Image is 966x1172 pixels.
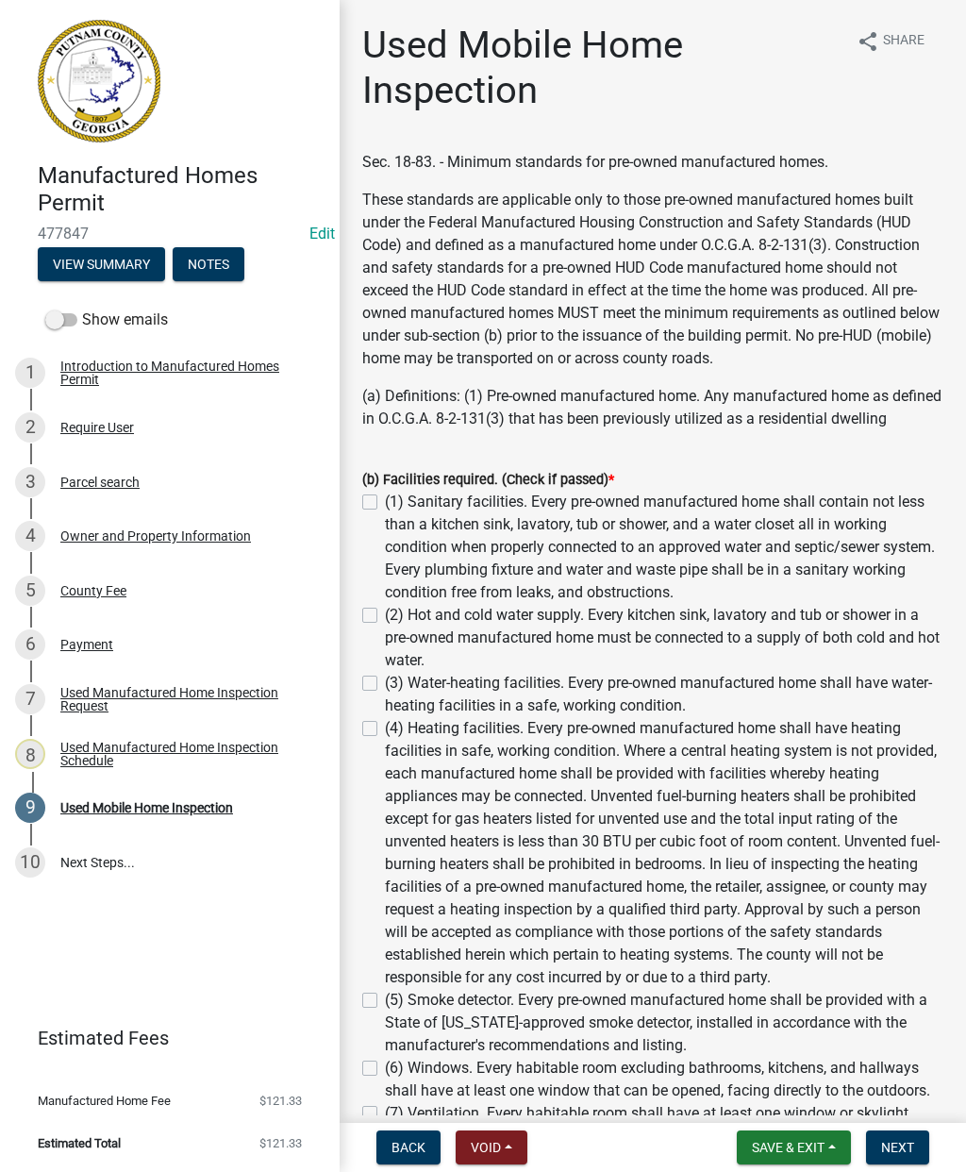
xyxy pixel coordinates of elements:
[881,1140,914,1155] span: Next
[385,672,943,717] label: (3) Water-heating facilities. Every pre-owned manufactured home shall have water-heating faciliti...
[857,30,879,53] i: share
[15,629,45,660] div: 6
[38,258,165,273] wm-modal-confirm: Summary
[60,584,126,597] div: County Fee
[38,1095,171,1107] span: Manufactured Home Fee
[376,1130,441,1164] button: Back
[752,1140,824,1155] span: Save & Exit
[60,529,251,543] div: Owner and Property Information
[385,1102,943,1147] label: (7) Ventilation. Every habitable room shall have at least one window or skylight which can be ope...
[45,309,168,331] label: Show emails
[60,421,134,434] div: Require User
[362,474,614,487] label: (b) Facilities required. (Check if passed)
[173,247,244,281] button: Notes
[60,638,113,651] div: Payment
[866,1130,929,1164] button: Next
[15,684,45,714] div: 7
[883,30,924,53] span: Share
[15,521,45,551] div: 4
[385,717,943,989] label: (4) Heating facilities. Every pre-owned manufactured home shall have heating facilities in safe, ...
[15,467,45,497] div: 3
[362,385,943,430] p: (a) Definitions: (1) Pre-owned manufactured home. Any manufactured home as defined in O.C.G.A. 8-...
[38,20,160,142] img: Putnam County, Georgia
[385,989,943,1057] label: (5) Smoke detector. Every pre-owned manufactured home shall be provided with a State of [US_STATE...
[841,23,940,59] button: shareShare
[60,801,233,814] div: Used Mobile Home Inspection
[385,491,943,604] label: (1) Sanitary facilities. Every pre-owned manufactured home shall contain not less than a kitchen ...
[259,1095,302,1107] span: $121.33
[385,604,943,672] label: (2) Hot and cold water supply. Every kitchen sink, lavatory and tub or shower in a pre-owned manu...
[15,1019,309,1057] a: Estimated Fees
[15,739,45,769] div: 8
[385,1057,943,1102] label: (6) Windows. Every habitable room excluding bathrooms, kitchens, and hallways shall have at least...
[15,793,45,823] div: 9
[309,225,335,243] wm-modal-confirm: Edit Application Number
[38,225,302,243] span: 477847
[309,225,335,243] a: Edit
[173,258,244,273] wm-modal-confirm: Notes
[391,1140,425,1155] span: Back
[38,162,325,217] h4: Manufactured Homes Permit
[38,247,165,281] button: View Summary
[15,576,45,606] div: 5
[15,412,45,443] div: 2
[362,189,943,370] p: These standards are applicable only to those pre-owned manufactured homes built under the Federal...
[456,1130,527,1164] button: Void
[259,1137,302,1149] span: $121.33
[362,151,943,174] p: Sec. 18-83. - Minimum standards for pre-owned manufactured homes.
[362,23,841,113] h1: Used Mobile Home Inspection
[60,360,309,386] div: Introduction to Manufactured Homes Permit
[60,741,309,767] div: Used Manufactured Home Inspection Schedule
[60,476,140,489] div: Parcel search
[15,358,45,388] div: 1
[471,1140,501,1155] span: Void
[737,1130,851,1164] button: Save & Exit
[60,686,309,712] div: Used Manufactured Home Inspection Request
[38,1137,121,1149] span: Estimated Total
[15,847,45,878] div: 10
